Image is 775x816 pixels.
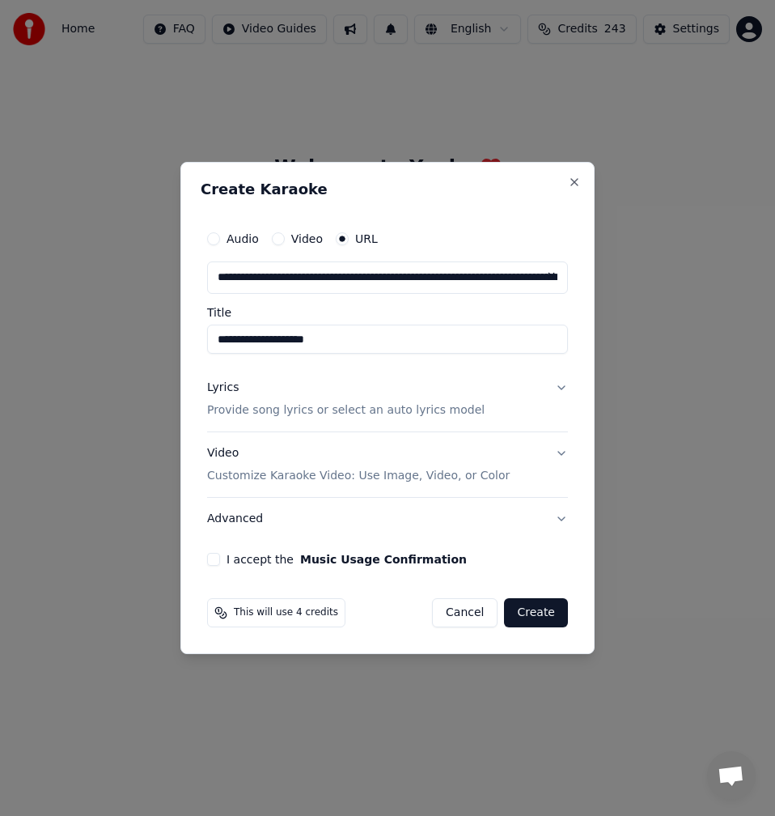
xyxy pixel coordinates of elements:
h2: Create Karaoke [201,182,574,197]
label: Audio [227,233,259,244]
label: I accept the [227,554,467,565]
p: Customize Karaoke Video: Use Image, Video, or Color [207,468,510,484]
label: Title [207,307,568,318]
button: VideoCustomize Karaoke Video: Use Image, Video, or Color [207,432,568,497]
p: Provide song lyrics or select an auto lyrics model [207,402,485,419]
div: Video [207,445,510,484]
div: Lyrics [207,380,239,396]
button: LyricsProvide song lyrics or select an auto lyrics model [207,367,568,431]
label: URL [355,233,378,244]
label: Video [291,233,323,244]
span: This will use 4 credits [234,606,338,619]
button: Cancel [432,598,498,627]
button: I accept the [300,554,467,565]
button: Create [504,598,568,627]
button: Advanced [207,498,568,540]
